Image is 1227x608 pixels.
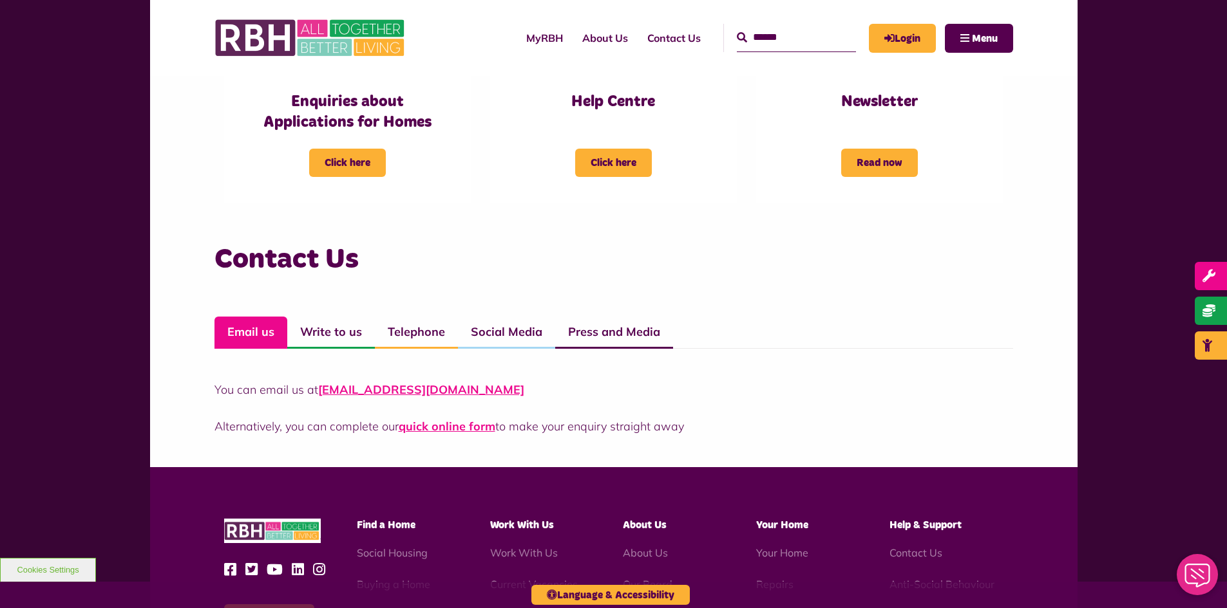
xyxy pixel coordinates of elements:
[623,578,672,591] a: Our Board
[490,546,558,559] a: Work With Us
[458,317,555,349] a: Social Media
[756,546,808,559] a: Your Home
[214,317,287,349] a: Email us
[889,520,962,530] span: Help & Support
[638,21,710,55] a: Contact Us
[517,21,573,55] a: MyRBH
[516,92,711,112] h3: Help Centre
[737,24,856,51] input: Search
[214,241,1013,278] h3: Contact Us
[490,520,554,530] span: Work With Us
[214,13,408,63] img: RBH
[490,578,578,591] a: Current Vacancies
[841,149,918,177] span: Read now
[1169,550,1227,608] iframe: Netcall Web Assistant for live chat
[531,585,690,605] button: Language & Accessibility
[573,21,638,55] a: About Us
[214,381,1013,398] p: You can email us at
[782,92,977,112] h3: Newsletter
[309,149,386,177] span: Click here
[972,33,998,44] span: Menu
[869,24,936,53] a: MyRBH
[575,149,652,177] span: Click here
[623,546,668,559] a: About Us
[889,546,942,559] a: Contact Us
[318,382,524,397] a: [EMAIL_ADDRESS][DOMAIN_NAME]
[555,317,673,349] a: Press and Media
[375,317,458,349] a: Telephone
[756,520,808,530] span: Your Home
[287,317,375,349] a: Write to us
[399,419,495,434] a: quick online form
[214,418,1013,435] p: Alternatively, you can complete our to make your enquiry straight away
[357,520,415,530] span: Find a Home
[357,546,428,559] a: Social Housing - open in a new tab
[357,578,430,591] a: Buying a Home
[250,92,445,132] h3: Enquiries about Applications for Homes
[224,519,321,544] img: RBH
[945,24,1013,53] button: Navigation
[756,578,794,591] a: Repairs
[623,520,667,530] span: About Us
[889,578,994,591] a: Anti-Social Behaviour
